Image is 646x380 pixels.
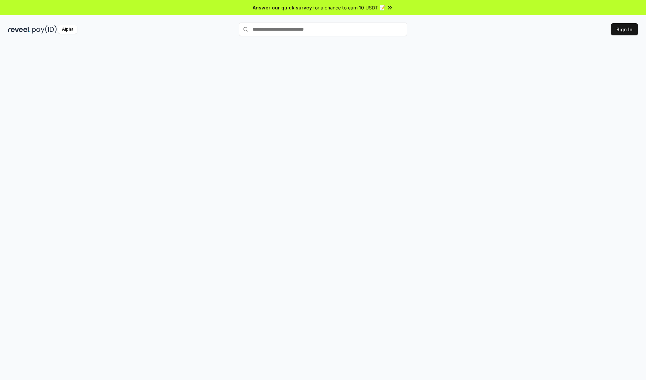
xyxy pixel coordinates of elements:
span: Answer our quick survey [253,4,312,11]
div: Alpha [58,25,77,34]
button: Sign In [611,23,638,35]
img: pay_id [32,25,57,34]
img: reveel_dark [8,25,31,34]
span: for a chance to earn 10 USDT 📝 [313,4,385,11]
